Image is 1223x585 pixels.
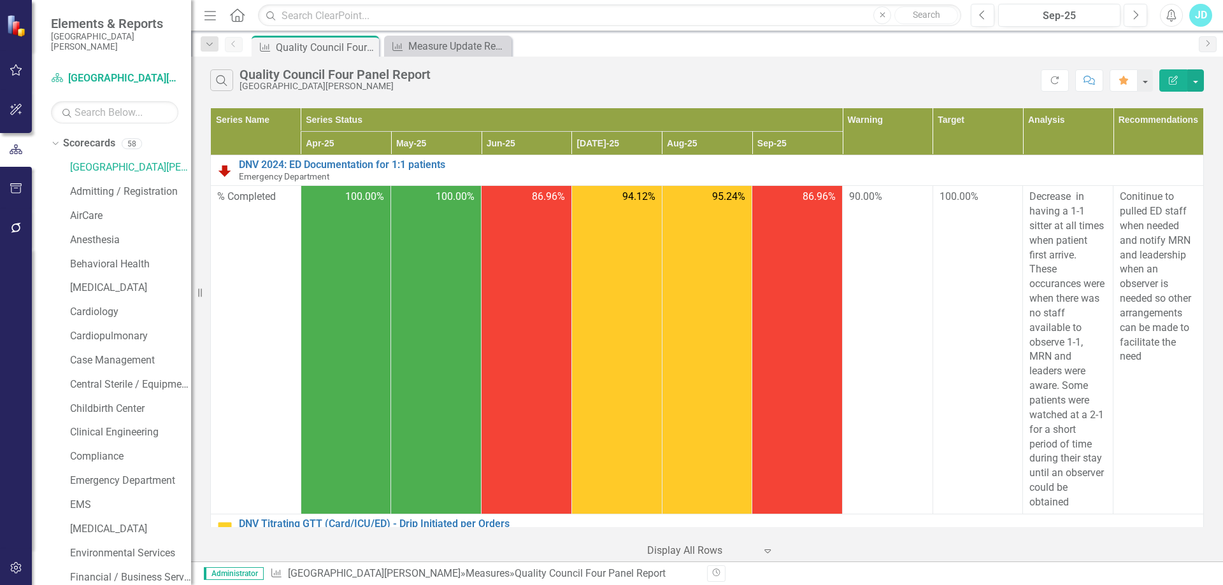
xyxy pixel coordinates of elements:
a: Anesthesia [70,233,191,248]
a: Compliance [70,449,191,464]
a: Measure Update Report [387,38,508,54]
a: Scorecards [63,136,115,151]
button: Sep-25 [998,4,1120,27]
input: Search ClearPoint... [258,4,961,27]
a: [GEOGRAPHIC_DATA][PERSON_NAME] [51,71,178,86]
button: Search [894,6,958,24]
div: Quality Council Four Panel Report [515,567,666,579]
a: Cardiopulmonary [70,329,191,344]
a: DNV Titrating GTT (Card/ICU/ED) - Drip Initiated per Orders [239,518,1197,530]
div: Measure Update Report [408,38,508,54]
a: Measures [466,567,510,579]
input: Search Below... [51,101,178,123]
td: Double-Click to Edit Right Click for Context Menu [211,155,1204,186]
div: Quality Council Four Panel Report [240,67,431,81]
span: % Completed [217,190,294,204]
a: Behavioral Health [70,257,191,272]
a: Clinical Engineering [70,425,191,440]
img: ClearPoint Strategy [6,15,29,37]
span: 86.96% [532,190,565,204]
a: Case Management [70,353,191,368]
p: Decrease in having a 1-1 sitter at all times when patient first arrive. These occurances were whe... [1029,190,1106,510]
a: Central Sterile / Equipment Distribution [70,377,191,392]
td: Double-Click to Edit Right Click for Context Menu [211,514,1204,544]
a: [GEOGRAPHIC_DATA][PERSON_NAME] [70,160,191,175]
a: [GEOGRAPHIC_DATA][PERSON_NAME] [288,567,461,579]
a: DNV 2024: ED Documentation for 1:1 patients [239,159,1197,171]
small: [GEOGRAPHIC_DATA][PERSON_NAME] [51,31,178,52]
td: Double-Click to Edit [1023,186,1113,514]
span: 94.12% [622,190,655,204]
img: Below Plan [217,163,232,178]
img: Caution [217,521,232,537]
span: Emergency Department [239,171,329,181]
span: 86.96% [803,190,836,204]
div: Sep-25 [1003,8,1116,24]
a: Environmental Services [70,546,191,561]
button: JD [1189,4,1212,27]
a: [MEDICAL_DATA] [70,281,191,295]
a: Childbirth Center [70,402,191,416]
a: [MEDICAL_DATA] [70,522,191,537]
a: Financial / Business Services [70,570,191,585]
a: AirCare [70,209,191,223]
span: 95.24% [712,190,745,204]
span: Administrator [204,567,264,580]
span: 100.00% [940,190,978,202]
span: Elements & Reports [51,16,178,31]
div: » » [270,567,697,581]
a: Emergency Department [70,474,191,488]
td: Double-Click to Edit [1113,186,1204,514]
a: EMS [70,498,191,512]
span: Search [913,10,940,20]
span: 100.00% [436,190,475,204]
a: Cardiology [70,305,191,320]
span: 100.00% [345,190,384,204]
p: Conitinue to pulled ED staff when needed and notify MRN and leadership when an observer is needed... [1120,190,1197,364]
span: 90.00% [849,190,882,202]
div: Quality Council Four Panel Report [276,39,376,55]
div: 58 [122,138,142,149]
div: [GEOGRAPHIC_DATA][PERSON_NAME] [240,81,431,91]
a: Admitting / Registration [70,185,191,199]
